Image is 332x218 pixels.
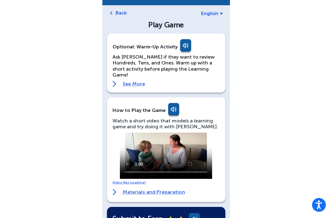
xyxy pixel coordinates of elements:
[201,10,223,16] a: English
[113,107,166,113] div: How to Play the Game
[113,39,220,54] div: Optional: Warm-Up Activity
[113,54,220,78] p: Ask [PERSON_NAME] if they want to review Hundreds, Tens, and Ones. Warm up with a short activity ...
[113,189,117,195] img: right-arrow.svg
[113,81,117,87] img: right-arrow.svg
[116,10,127,16] a: Back
[113,118,220,130] div: Watch a short video that models a learning game and try doing it with [PERSON_NAME].
[113,189,185,195] a: Materials and Preparation
[201,10,218,16] span: English
[113,181,146,184] a: Video Not Loading?
[113,81,220,87] a: See More
[113,21,219,29] div: Play Game
[110,11,113,15] img: left-arrow.svg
